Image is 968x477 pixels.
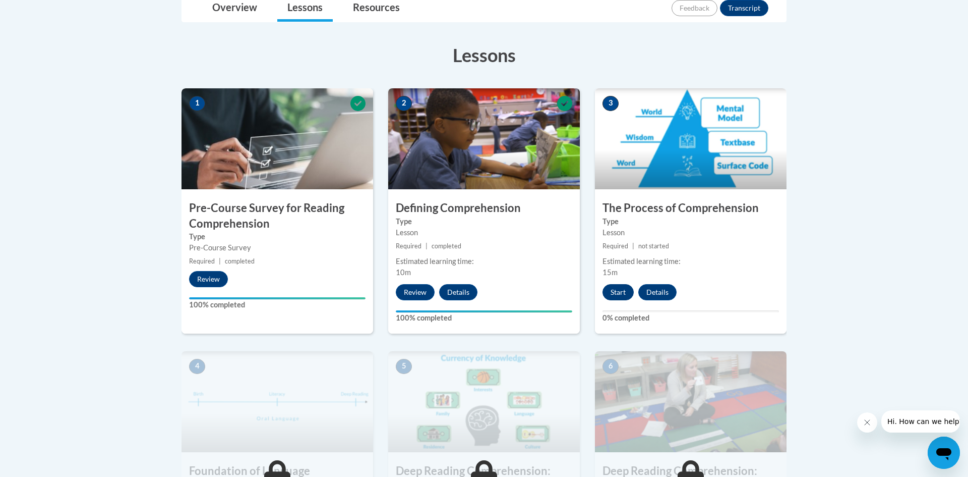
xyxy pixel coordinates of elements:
[602,284,634,300] button: Start
[602,216,779,227] label: Type
[595,88,786,189] img: Course Image
[189,271,228,287] button: Review
[857,412,877,433] iframe: Close message
[602,96,619,111] span: 3
[189,257,215,265] span: Required
[881,410,960,433] iframe: Message from company
[632,242,634,250] span: |
[602,268,618,277] span: 15m
[189,297,366,299] div: Your progress
[928,437,960,469] iframe: Button to launch messaging window
[426,242,428,250] span: |
[396,268,411,277] span: 10m
[181,88,373,189] img: Course Image
[595,200,786,216] h3: The Process of Comprehension
[396,242,421,250] span: Required
[638,284,677,300] button: Details
[602,242,628,250] span: Required
[181,200,373,232] h3: Pre-Course Survey for Reading Comprehension
[189,231,366,242] label: Type
[219,257,221,265] span: |
[638,242,669,250] span: not started
[189,299,366,310] label: 100% completed
[602,256,779,267] div: Estimated learning time:
[396,227,572,238] div: Lesson
[189,96,205,111] span: 1
[181,42,786,68] h3: Lessons
[6,7,82,15] span: Hi. How can we help?
[396,359,412,374] span: 5
[388,351,580,452] img: Course Image
[396,96,412,111] span: 2
[388,200,580,216] h3: Defining Comprehension
[189,242,366,253] div: Pre-Course Survey
[396,310,572,312] div: Your progress
[602,359,619,374] span: 6
[595,351,786,452] img: Course Image
[396,284,435,300] button: Review
[396,312,572,324] label: 100% completed
[225,257,255,265] span: completed
[396,256,572,267] div: Estimated learning time:
[432,242,461,250] span: completed
[439,284,477,300] button: Details
[388,88,580,189] img: Course Image
[602,227,779,238] div: Lesson
[396,216,572,227] label: Type
[602,312,779,324] label: 0% completed
[181,351,373,452] img: Course Image
[189,359,205,374] span: 4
